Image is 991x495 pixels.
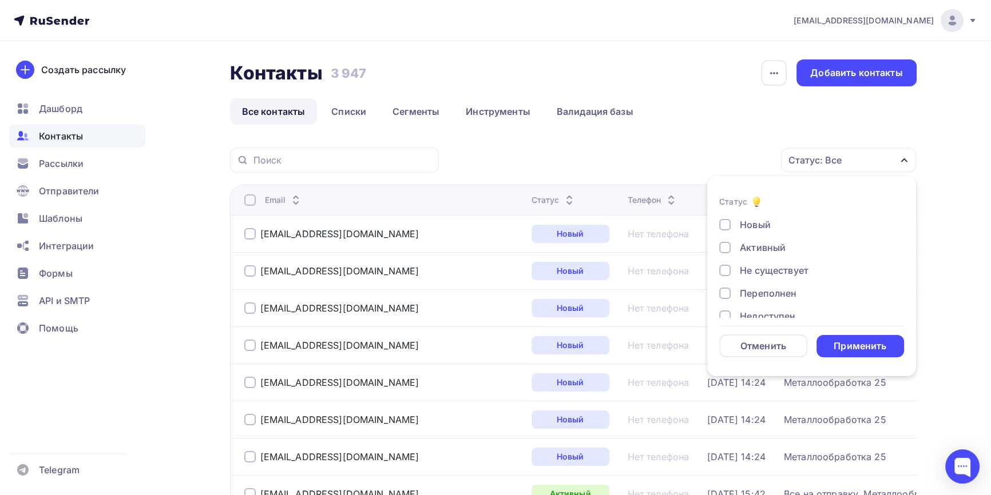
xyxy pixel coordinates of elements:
div: Статус: Все [788,153,842,167]
span: Дашборд [39,102,82,115]
a: Формы [9,262,145,285]
a: [EMAIL_ADDRESS][DOMAIN_NAME] [260,340,419,351]
div: Статус [532,194,577,206]
span: Формы [39,266,73,280]
a: [DATE] 14:24 [707,377,766,388]
a: [EMAIL_ADDRESS][DOMAIN_NAME] [260,414,419,425]
div: Телефон [628,194,679,206]
h3: 3 947 [331,65,367,81]
a: Рассылки [9,152,145,175]
span: [EMAIL_ADDRESS][DOMAIN_NAME] [794,15,934,26]
a: Все контакты [230,98,318,125]
span: Рассылки [39,157,84,170]
a: Металлообработка 25 [784,414,886,425]
div: Добавить контакты [810,66,902,79]
div: Новый [740,218,771,231]
span: API и SMTP [39,294,90,308]
a: [EMAIL_ADDRESS][DOMAIN_NAME] [260,302,419,314]
a: Новый [532,448,609,466]
a: [EMAIL_ADDRESS][DOMAIN_NAME] [794,9,977,32]
h2: Контакты [230,62,323,85]
a: [EMAIL_ADDRESS][DOMAIN_NAME] [260,265,419,277]
a: [DATE] 14:24 [707,414,766,425]
a: Шаблоны [9,207,145,230]
a: Новый [532,373,609,392]
span: Интеграции [39,239,94,253]
div: Активный [740,241,786,254]
div: Переполнен [740,286,796,300]
ul: Статус: Все [707,176,916,376]
span: Помощь [39,321,78,335]
span: Шаблоны [39,211,82,225]
div: Создать рассылку [41,63,126,77]
a: Новый [532,225,609,243]
a: [EMAIL_ADDRESS][DOMAIN_NAME] [260,451,419,462]
a: Контакты [9,125,145,147]
a: Металлообработка 25 [784,451,886,462]
a: Новый [532,336,609,354]
input: Поиск [253,154,432,166]
span: Telegram [39,463,80,477]
div: Недоступен [740,309,795,323]
a: [DATE] 14:24 [707,451,766,462]
div: Статус [719,196,747,207]
a: Дашборд [9,97,145,120]
button: Статус: Все [780,147,917,173]
div: Применить [834,340,886,353]
div: Email [265,194,303,206]
a: Металлообработка 25 [784,377,886,388]
a: Нет телефона [628,302,689,314]
a: Отправители [9,179,145,202]
a: Новый [532,410,609,429]
div: Не существует [740,264,808,277]
a: Нет телефона [628,265,689,277]
a: [EMAIL_ADDRESS][DOMAIN_NAME] [260,228,419,239]
a: Нет телефона [628,377,689,388]
a: Нет телефона [628,451,689,462]
a: Новый [532,262,609,280]
a: Списки [319,98,378,125]
a: Инструменты [454,98,542,125]
span: Контакты [39,129,83,143]
a: Нет телефона [628,414,689,425]
span: Отправители [39,184,100,198]
a: [EMAIL_ADDRESS][DOMAIN_NAME] [260,377,419,388]
div: Отменить [740,339,786,353]
a: Новый [532,299,609,317]
a: Валидация базы [545,98,645,125]
a: Нет телефона [628,228,689,239]
a: Нет телефона [628,340,689,351]
a: Сегменты [380,98,451,125]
